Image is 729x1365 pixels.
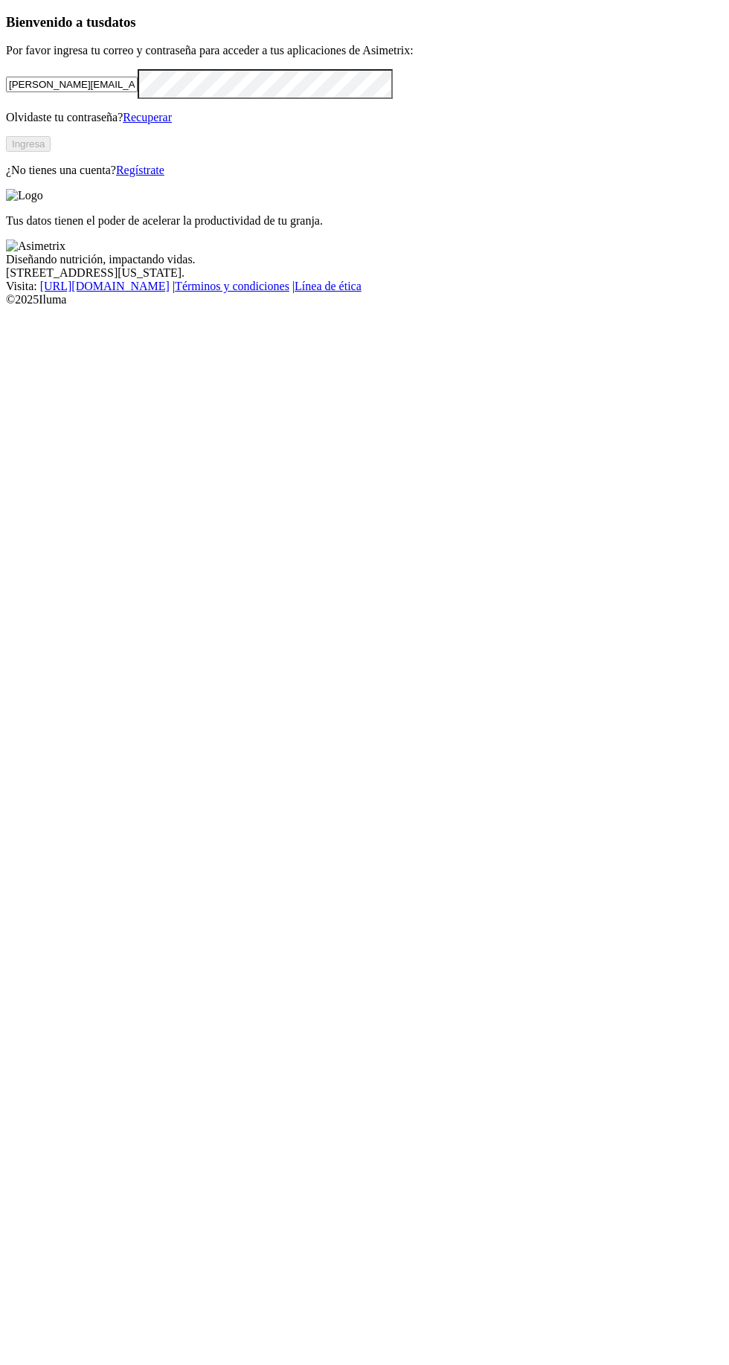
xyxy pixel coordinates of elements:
a: [URL][DOMAIN_NAME] [40,280,170,292]
img: Asimetrix [6,240,65,253]
div: Diseñando nutrición, impactando vidas. [6,253,723,266]
div: © 2025 Iluma [6,293,723,306]
a: Términos y condiciones [175,280,289,292]
div: Visita : | | [6,280,723,293]
p: Tus datos tienen el poder de acelerar la productividad de tu granja. [6,214,723,228]
h3: Bienvenido a tus [6,14,723,30]
div: [STREET_ADDRESS][US_STATE]. [6,266,723,280]
img: Logo [6,189,43,202]
p: Olvidaste tu contraseña? [6,111,723,124]
button: Ingresa [6,136,51,152]
span: datos [104,14,136,30]
a: Recuperar [123,111,172,123]
p: ¿No tienes una cuenta? [6,164,723,177]
a: Línea de ética [295,280,362,292]
input: Tu correo [6,77,138,92]
p: Por favor ingresa tu correo y contraseña para acceder a tus aplicaciones de Asimetrix: [6,44,723,57]
a: Regístrate [116,164,164,176]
